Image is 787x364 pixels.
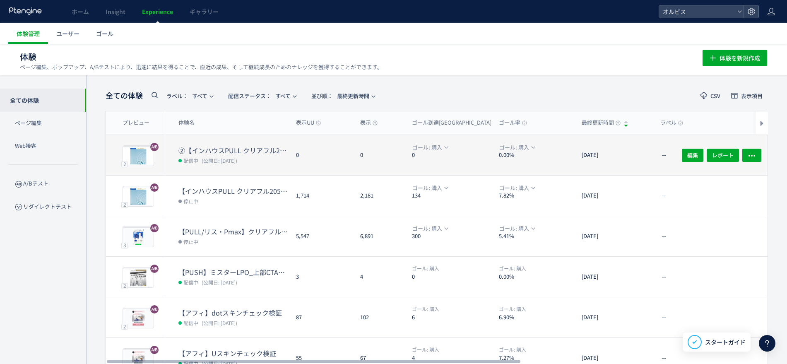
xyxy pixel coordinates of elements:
span: 購入 [412,305,439,312]
span: ゴール: 購入 [499,183,529,193]
dt: 5.41% [499,232,575,240]
div: [DATE] [575,216,654,256]
button: ゴール: 購入 [407,183,452,193]
dt: 300 [412,232,492,240]
button: ゴール: 購入 [494,224,539,233]
dt: 134 [412,192,492,200]
span: 購入 [412,346,439,353]
span: ゴール: 購入 [412,183,442,193]
span: -- [662,313,666,321]
span: 体験管理 [17,29,40,38]
span: ギャラリー [190,7,219,16]
div: 3 [289,257,354,297]
button: ゴール: 購入 [494,143,539,152]
span: ホーム [72,7,89,16]
div: 5,547 [289,216,354,256]
span: ラベル [660,119,683,127]
button: 編集 [682,148,703,162]
span: 配信中 [183,278,198,286]
dt: 【PUSH】ミスターLPO_上部CTAなし [178,268,289,277]
span: 最終更新時間 [582,119,621,127]
dt: 7.27% [499,354,575,362]
div: 0 [289,135,354,175]
span: 停止中 [183,237,198,246]
span: 停止中 [183,197,198,205]
span: ゴール: 購入 [412,143,442,152]
button: ラベル：すべて [161,89,218,102]
dt: 0 [412,151,492,159]
img: e5f90becee339bd2a60116b97cf621e21757669707593.png [125,311,152,326]
dt: ②【インハウスPULL クリアフル205】PUSH勝ち反映検証FV動画＋FV下ブロック追加＋CV [178,146,289,155]
span: 購入 [412,265,439,272]
div: [DATE] [575,176,654,216]
span: ゴール: 購入 [499,143,529,152]
span: ユーザー [56,29,79,38]
h1: 体験 [20,51,684,63]
button: 並び順：最終更新時間 [306,89,380,102]
span: 表示 [360,119,378,127]
div: [DATE] [575,135,654,175]
span: 購入 [499,346,526,353]
dt: 7.82% [499,192,575,200]
img: 48611a6220ee2fed8b0a5d9949d1a63c1759832278527.jpeg [123,187,154,206]
img: 7e74b32ea53d229c71de0e2edfefa64b1755773154484.png [125,229,152,245]
div: 1,714 [289,176,354,216]
button: 体験を新規作成 [703,50,767,66]
button: 表示項目 [726,89,768,102]
div: 87 [289,297,354,337]
img: 48611a6220ee2fed8b0a5d9949d1a63c1760009975031.jpeg [123,147,154,166]
span: 配信中 [183,156,198,164]
div: 3 [121,242,128,248]
span: 購入 [499,265,526,272]
div: [DATE] [575,257,654,297]
span: ゴール: 購入 [499,224,529,233]
div: 2 [121,283,128,289]
span: 表示項目 [741,93,763,99]
span: 体験を新規作成 [720,50,760,66]
span: ゴール: 購入 [412,224,442,233]
div: 2 [121,202,128,207]
dt: 【アフィ】Uスキンチェック検証 [178,349,289,358]
span: ゴール到達[GEOGRAPHIC_DATA] [412,119,498,127]
dt: 【アフィ】dotスキンチェック検証 [178,308,289,318]
span: プレビュー [123,119,149,127]
div: 0 [354,135,405,175]
span: Insight [106,7,125,16]
p: ページ編集、ポップアップ、A/Bテストにより、迅速に結果を得ることで、直近の成果、そして継続成長のためのナレッジを獲得することができます。 [20,63,383,71]
span: ラベル： [166,92,188,100]
button: 配信ステータス​：すべて [223,89,301,102]
span: -- [662,151,666,159]
div: 6,891 [354,216,405,256]
dt: 【PULL/リス・Pmax】クリアフル205_ポップアップ [178,227,289,236]
dt: 0.00% [499,272,575,280]
button: CSV [695,89,726,102]
span: 購入 [499,305,526,312]
span: -- [662,192,666,200]
button: ゴール: 購入 [407,224,452,233]
span: CSV [710,93,720,99]
div: [DATE] [575,297,654,337]
div: 4 [354,257,405,297]
button: ゴール: 購入 [494,183,539,193]
span: 編集 [687,148,698,162]
div: 2 [121,323,128,329]
span: -- [662,232,666,240]
div: 2,181 [354,176,405,216]
dt: 6 [412,313,492,321]
span: (公開日: [DATE]) [202,319,237,326]
span: 体験名 [178,119,195,127]
span: (公開日: [DATE]) [202,279,237,286]
span: 表示UU [296,119,321,127]
span: ゴール [96,29,113,38]
span: オルビス [660,5,734,18]
span: -- [662,354,666,362]
div: 2 [121,161,128,167]
dt: 0.00% [499,151,575,159]
dt: 4 [412,354,492,362]
span: すべて [228,89,291,103]
span: (公開日: [DATE]) [202,157,237,164]
button: ゴール: 購入 [407,143,452,152]
span: 配信ステータス​： [228,92,271,100]
div: 102 [354,297,405,337]
span: すべて [166,89,207,103]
